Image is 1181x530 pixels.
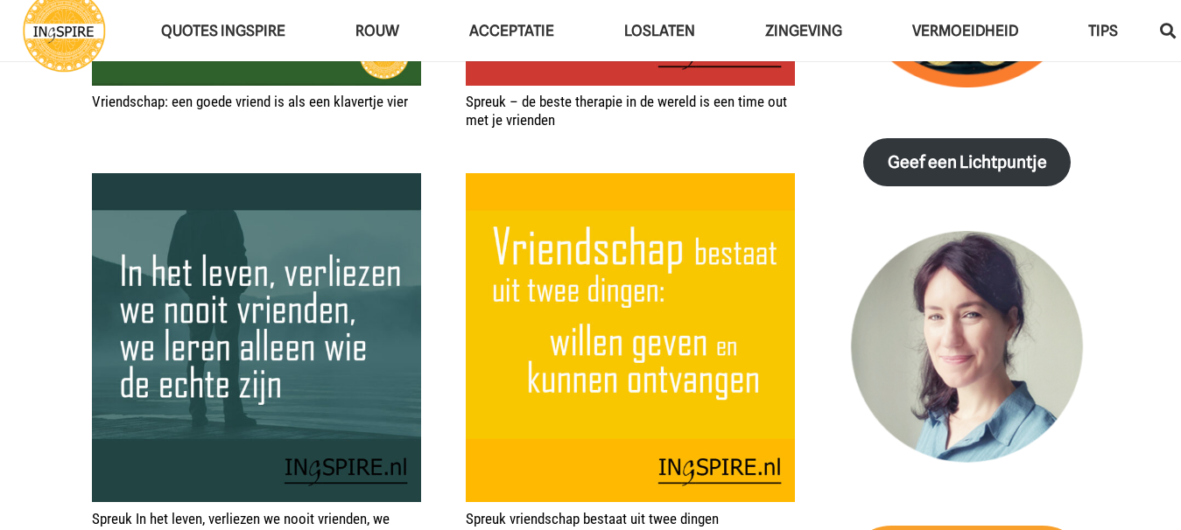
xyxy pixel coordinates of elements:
[161,22,285,39] span: QUOTES INGSPIRE
[320,9,434,53] a: ROUWROUW Menu
[466,173,795,502] img: Spreuk vriendschap
[434,9,589,53] a: AcceptatieAcceptatie Menu
[466,510,719,527] a: Spreuk vriendschap bestaat uit twee dingen
[92,93,408,110] a: Vriendschap: een goede vriend is als een klavertje vier
[355,22,399,39] span: ROUW
[1053,9,1153,53] a: TIPSTIPS Menu
[1088,22,1118,39] span: TIPS
[92,173,421,502] img: rake spreuk: In het leven, verliezen we nooit vrienden, we leren alleen wie de echte zijn.
[888,152,1047,172] strong: Geef een Lichtpuntje
[466,93,787,128] a: Spreuk – de beste therapie in de wereld is een time out met je vrienden
[466,173,795,502] a: Spreuk vriendschap bestaat uit twee dingen
[589,9,730,53] a: LoslatenLoslaten Menu
[624,22,695,39] span: Loslaten
[863,138,1071,186] a: Geef een Lichtpuntje
[912,22,1018,39] span: VERMOEIDHEID
[765,22,842,39] span: Zingeving
[730,9,877,53] a: ZingevingZingeving Menu
[877,9,1053,53] a: VERMOEIDHEIDVERMOEIDHEID Menu
[126,9,320,53] a: QUOTES INGSPIREQUOTES INGSPIRE Menu
[92,173,421,502] a: Spreuk In het leven, verliezen we nooit vrienden, we leren alleen wie de echte zijn
[469,22,554,39] span: Acceptatie
[845,231,1089,475] img: Inge Geertzen - schrijfster Ingspire.nl, markteer en handmassage therapeut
